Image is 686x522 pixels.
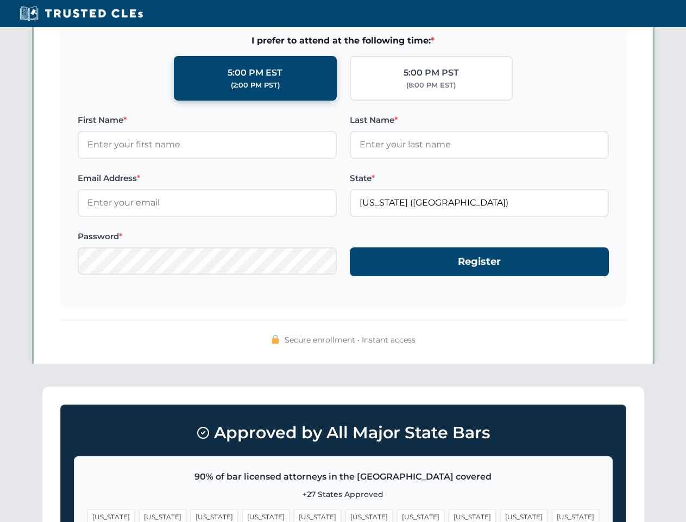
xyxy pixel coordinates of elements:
[87,488,599,500] p: +27 States Approved
[78,114,337,127] label: First Name
[350,189,609,216] input: Florida (FL)
[87,470,599,484] p: 90% of bar licensed attorneys in the [GEOGRAPHIC_DATA] covered
[78,189,337,216] input: Enter your email
[406,80,456,91] div: (8:00 PM EST)
[271,335,280,344] img: 🔒
[350,172,609,185] label: State
[74,418,613,448] h3: Approved by All Major State Bars
[228,66,282,80] div: 5:00 PM EST
[285,334,416,346] span: Secure enrollment • Instant access
[16,5,146,22] img: Trusted CLEs
[78,34,609,48] span: I prefer to attend at the following time:
[78,131,337,158] input: Enter your first name
[231,80,280,91] div: (2:00 PM PST)
[404,66,459,80] div: 5:00 PM PST
[350,114,609,127] label: Last Name
[350,247,609,276] button: Register
[78,230,337,243] label: Password
[350,131,609,158] input: Enter your last name
[78,172,337,185] label: Email Address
